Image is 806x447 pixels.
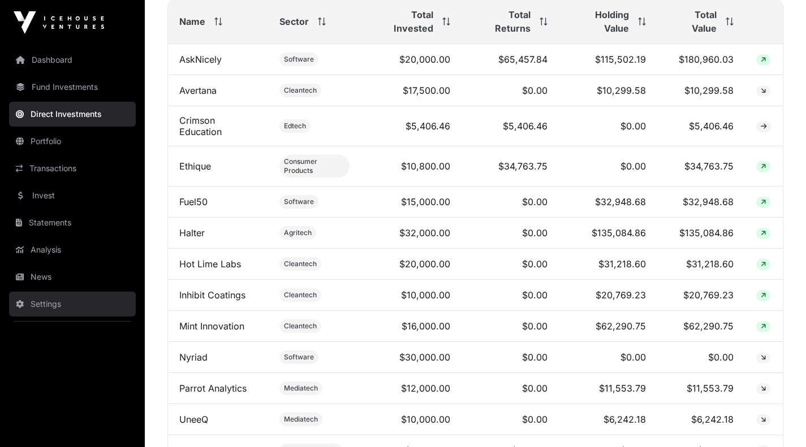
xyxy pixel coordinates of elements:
td: $10,299.58 [559,75,657,106]
span: Total Value [669,8,717,35]
td: $62,290.75 [657,311,745,342]
td: $5,406.46 [657,106,745,146]
td: $0.00 [559,342,657,373]
td: $20,000.00 [361,44,462,75]
td: $0.00 [462,311,559,342]
span: Mediatech [284,415,318,424]
span: Sector [279,15,309,28]
a: Transactions [9,156,136,181]
span: Total Returns [473,8,531,35]
span: Cleantech [284,86,317,95]
td: $0.00 [462,342,559,373]
span: Cleantech [284,290,317,300]
td: $32,948.68 [657,186,745,218]
a: Dashboard [9,47,136,72]
td: $10,000.00 [361,404,462,435]
a: Direct Investments [9,102,136,127]
span: Name [179,15,205,28]
a: Settings [9,292,136,316]
td: $31,218.60 [657,249,745,280]
td: $5,406.46 [462,106,559,146]
span: Mediatech [284,384,318,393]
td: $34,763.75 [462,146,559,186]
a: Statements [9,210,136,235]
a: Halter [179,227,205,238]
span: Software [284,353,314,362]
td: $0.00 [462,373,559,404]
td: $135,084.86 [657,218,745,249]
td: $0.00 [462,75,559,106]
a: Avertana [179,85,217,96]
span: Edtech [284,121,306,131]
a: Invest [9,183,136,208]
a: Fuel50 [179,196,208,207]
td: $65,457.84 [462,44,559,75]
td: $62,290.75 [559,311,657,342]
td: $6,242.18 [559,404,657,435]
td: $5,406.46 [361,106,462,146]
a: Mint Innovation [179,320,244,332]
td: $20,000.00 [361,249,462,280]
td: $32,948.68 [559,186,657,218]
td: $115,502.19 [559,44,657,75]
td: $0.00 [559,146,657,186]
img: Icehouse Ventures Logo [14,11,104,34]
span: Cleantech [284,322,317,331]
a: Inhibit Coatings [179,289,245,301]
span: Software [284,55,314,64]
td: $32,000.00 [361,218,462,249]
a: Hot Lime Labs [179,258,241,270]
span: Software [284,197,314,206]
td: $16,000.00 [361,311,462,342]
span: Cleantech [284,259,317,268]
td: $10,000.00 [361,280,462,311]
iframe: Chat Widget [749,393,806,447]
a: Crimson Education [179,115,222,137]
td: $135,084.86 [559,218,657,249]
td: $15,000.00 [361,186,462,218]
td: $11,553.79 [657,373,745,404]
a: Ethique [179,160,211,172]
td: $0.00 [462,404,559,435]
td: $180,960.03 [657,44,745,75]
a: Analysis [9,237,136,262]
a: Nyriad [179,351,208,363]
td: $20,769.23 [657,280,745,311]
td: $0.00 [559,106,657,146]
a: Portfolio [9,129,136,154]
td: $0.00 [462,280,559,311]
span: Total Invested [372,8,434,35]
td: $17,500.00 [361,75,462,106]
td: $30,000.00 [361,342,462,373]
span: Agritech [284,228,312,237]
td: $34,763.75 [657,146,745,186]
span: Holding Value [570,8,629,35]
td: $10,299.58 [657,75,745,106]
td: $10,800.00 [361,146,462,186]
td: $0.00 [462,249,559,280]
span: Consumer Products [284,157,345,175]
a: News [9,264,136,289]
td: $12,000.00 [361,373,462,404]
a: Fund Investments [9,75,136,99]
td: $20,769.23 [559,280,657,311]
td: $31,218.60 [559,249,657,280]
a: AskNicely [179,54,222,65]
td: $0.00 [462,186,559,218]
td: $0.00 [462,218,559,249]
a: UneeQ [179,414,208,425]
a: Parrot Analytics [179,383,247,394]
td: $6,242.18 [657,404,745,435]
td: $11,553.79 [559,373,657,404]
td: $0.00 [657,342,745,373]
